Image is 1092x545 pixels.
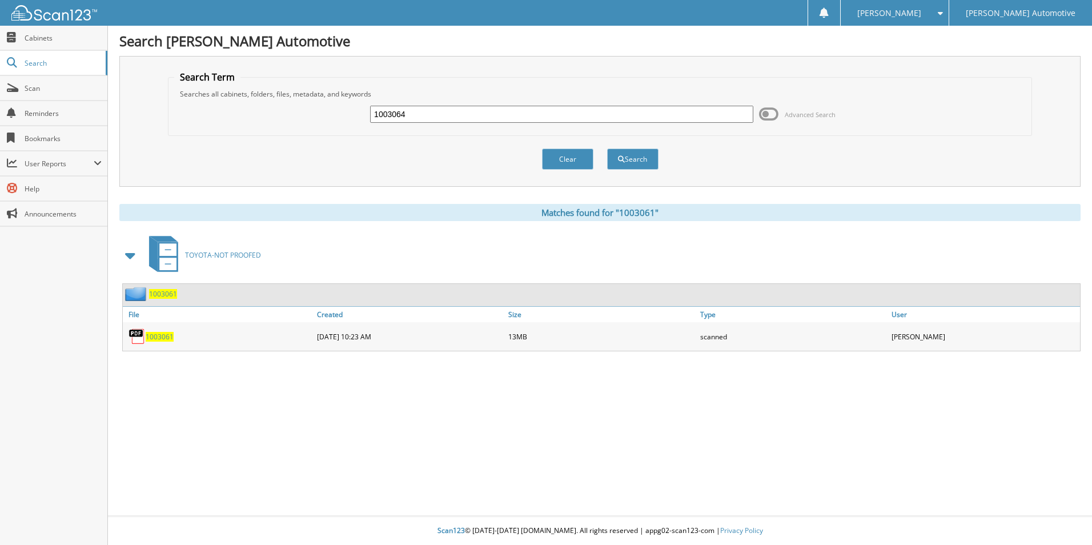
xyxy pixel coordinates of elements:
a: User [889,307,1080,322]
button: Search [607,149,659,170]
span: Bookmarks [25,134,102,143]
span: Cabinets [25,33,102,43]
span: Scan [25,83,102,93]
span: Reminders [25,109,102,118]
div: Matches found for "1003061" [119,204,1081,221]
a: 1003061 [149,289,177,299]
a: 1003061 [146,332,174,342]
span: Scan123 [437,526,465,535]
iframe: Chat Widget [1035,490,1092,545]
div: [DATE] 10:23 AM [314,325,505,348]
a: File [123,307,314,322]
span: [PERSON_NAME] [857,10,921,17]
h1: Search [PERSON_NAME] Automotive [119,31,1081,50]
a: Created [314,307,505,322]
span: Help [25,184,102,194]
span: Advanced Search [785,110,836,119]
img: folder2.png [125,287,149,301]
div: 13MB [505,325,697,348]
button: Clear [542,149,593,170]
span: TOYOTA-NOT PROOFED [185,250,261,260]
a: Type [697,307,889,322]
img: scan123-logo-white.svg [11,5,97,21]
span: Announcements [25,209,102,219]
legend: Search Term [174,71,240,83]
div: [PERSON_NAME] [889,325,1080,348]
a: Size [505,307,697,322]
span: [PERSON_NAME] Automotive [966,10,1075,17]
a: TOYOTA-NOT PROOFED [142,233,261,278]
a: Privacy Policy [720,526,763,535]
div: scanned [697,325,889,348]
div: © [DATE]-[DATE] [DOMAIN_NAME]. All rights reserved | appg02-scan123-com | [108,517,1092,545]
div: Searches all cabinets, folders, files, metadata, and keywords [174,89,1026,99]
span: User Reports [25,159,94,169]
img: PDF.png [129,328,146,345]
span: Search [25,58,100,68]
